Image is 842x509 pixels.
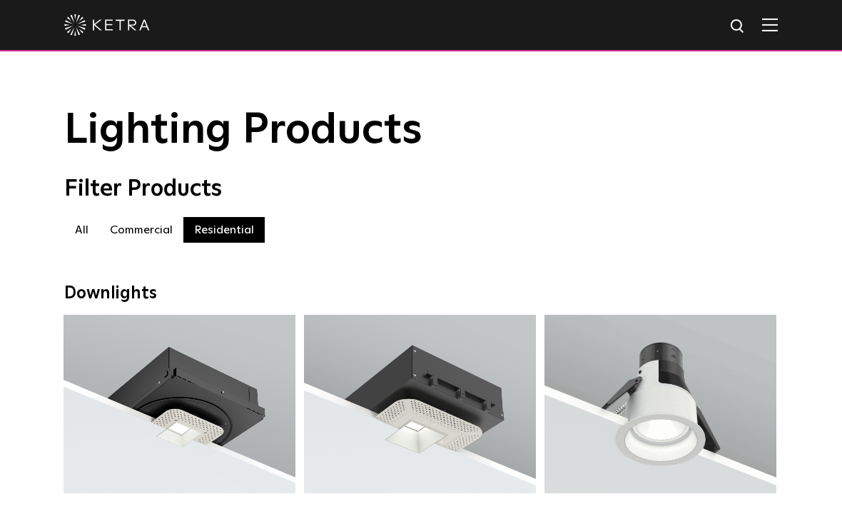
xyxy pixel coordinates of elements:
[64,217,99,243] label: All
[99,217,183,243] label: Commercial
[183,217,265,243] label: Residential
[64,176,778,203] div: Filter Products
[64,14,150,36] img: ketra-logo-2019-white
[64,283,778,304] div: Downlights
[762,18,778,31] img: Hamburger%20Nav.svg
[729,18,747,36] img: search icon
[64,109,422,152] span: Lighting Products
